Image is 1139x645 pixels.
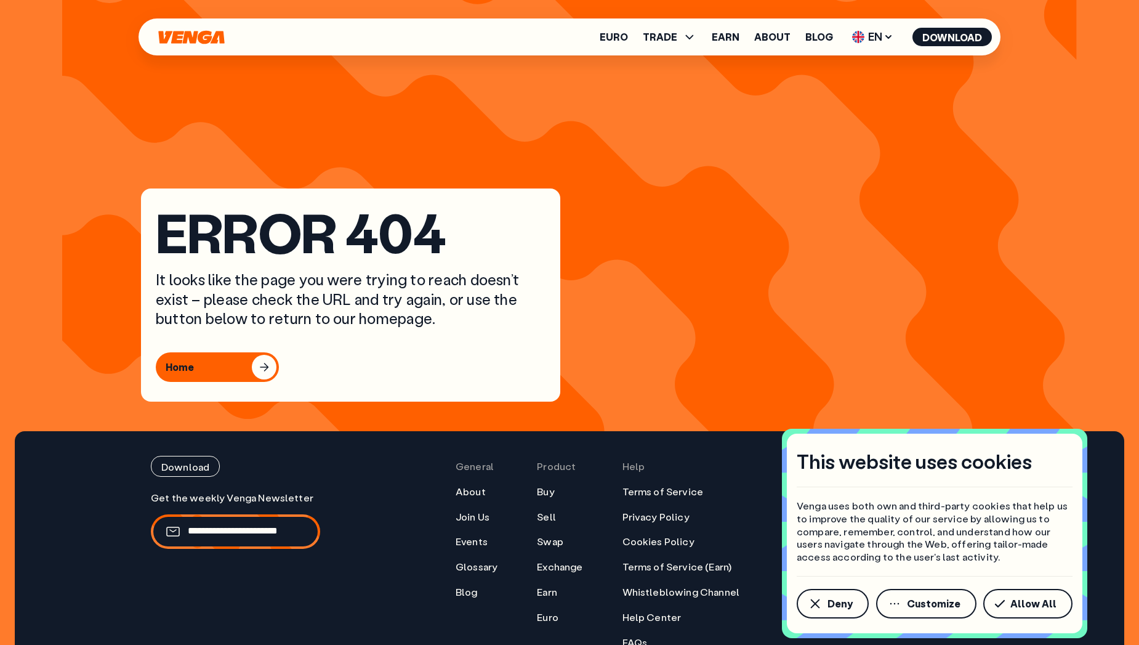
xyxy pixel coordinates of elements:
[456,485,486,498] a: About
[156,270,545,328] p: It looks like the page you were trying to reach doesn’t exist – please check the URL and try agai...
[983,589,1073,619] button: Allow All
[537,586,557,599] a: Earn
[912,28,992,46] button: Download
[156,352,279,382] button: Home
[622,586,740,599] a: Whistleblowing Channel
[151,492,320,505] p: Get the weekly Venga Newsletter
[622,511,690,524] a: Privacy Policy
[805,32,833,42] a: Blog
[797,589,869,619] button: Deny
[852,31,864,43] img: flag-uk
[456,586,478,599] a: Blog
[537,460,576,473] span: Product
[156,208,545,256] h1: Error 404
[797,448,1032,474] h4: This website uses cookies
[537,511,556,524] a: Sell
[600,32,628,42] a: Euro
[151,456,320,477] a: Download
[827,599,853,609] span: Deny
[537,561,582,574] a: Exchange
[797,500,1073,564] p: Venga uses both own and third-party cookies that help us to improve the quality of our service by...
[643,32,677,42] span: TRADE
[156,352,545,382] a: Home
[876,589,976,619] button: Customize
[537,611,558,624] a: Euro
[166,361,194,373] div: Home
[537,485,554,498] a: Buy
[622,535,694,548] a: Cookies Policy
[1010,599,1056,609] span: Allow All
[754,32,791,42] a: About
[622,485,704,498] a: Terms of Service
[622,611,682,624] a: Help Center
[622,561,732,574] a: Terms of Service (Earn)
[848,27,898,47] span: EN
[537,535,563,548] a: Swap
[712,32,739,42] a: Earn
[157,30,226,44] svg: Home
[643,30,697,44] span: TRADE
[622,460,645,473] span: Help
[456,561,497,574] a: Glossary
[456,535,488,548] a: Events
[456,511,489,524] a: Join Us
[151,456,220,477] button: Download
[456,460,494,473] span: General
[907,599,960,609] span: Customize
